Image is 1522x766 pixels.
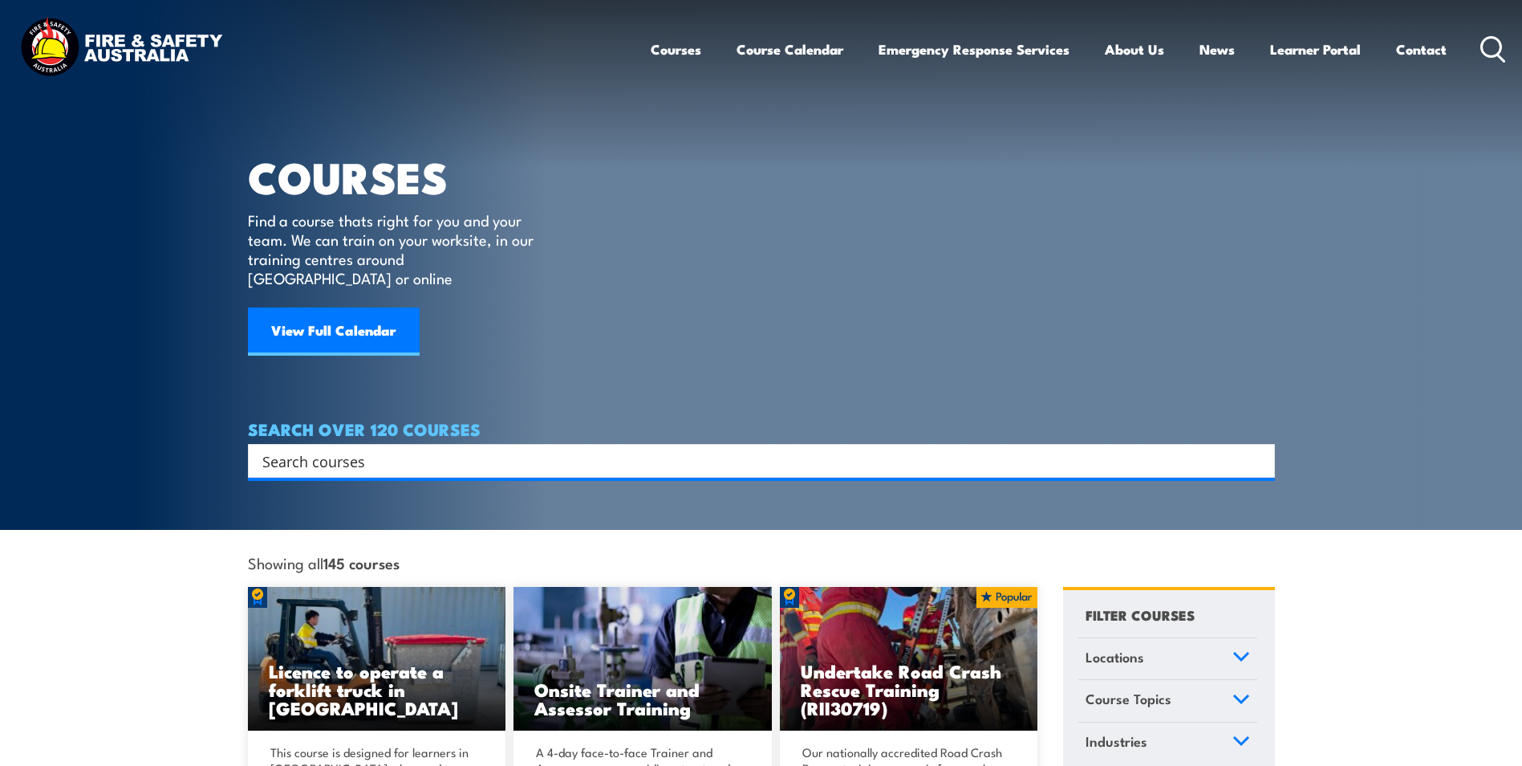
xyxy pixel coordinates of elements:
a: Locations [1078,638,1257,680]
a: Course Topics [1078,680,1257,722]
span: Showing all [248,554,400,571]
a: Onsite Trainer and Assessor Training [513,587,772,731]
a: Undertake Road Crash Rescue Training (RII30719) [780,587,1038,731]
span: Locations [1086,646,1144,668]
a: Learner Portal [1270,28,1361,71]
a: Licence to operate a forklift truck in [GEOGRAPHIC_DATA] [248,587,506,731]
form: Search form [266,450,1243,472]
img: Road Crash Rescue Training [780,587,1038,731]
a: News [1199,28,1235,71]
img: Licence to operate a forklift truck Training [248,587,506,731]
h4: SEARCH OVER 120 COURSES [248,420,1275,438]
button: Search magnifier button [1247,450,1269,472]
a: Emergency Response Services [879,28,1069,71]
a: Course Calendar [737,28,843,71]
span: Course Topics [1086,688,1171,710]
p: Find a course thats right for you and your team. We can train on your worksite, in our training c... [248,210,541,287]
h1: COURSES [248,157,557,195]
a: About Us [1105,28,1164,71]
h3: Licence to operate a forklift truck in [GEOGRAPHIC_DATA] [269,662,485,717]
h3: Onsite Trainer and Assessor Training [534,680,751,717]
img: Safety For Leaders [513,587,772,731]
h3: Undertake Road Crash Rescue Training (RII30719) [801,662,1017,717]
strong: 145 courses [323,552,400,573]
a: Contact [1396,28,1447,71]
h4: FILTER COURSES [1086,604,1195,625]
a: View Full Calendar [248,308,420,356]
a: Industries [1078,723,1257,764]
input: Search input [262,449,1240,473]
a: Courses [651,28,701,71]
span: Industries [1086,731,1147,752]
